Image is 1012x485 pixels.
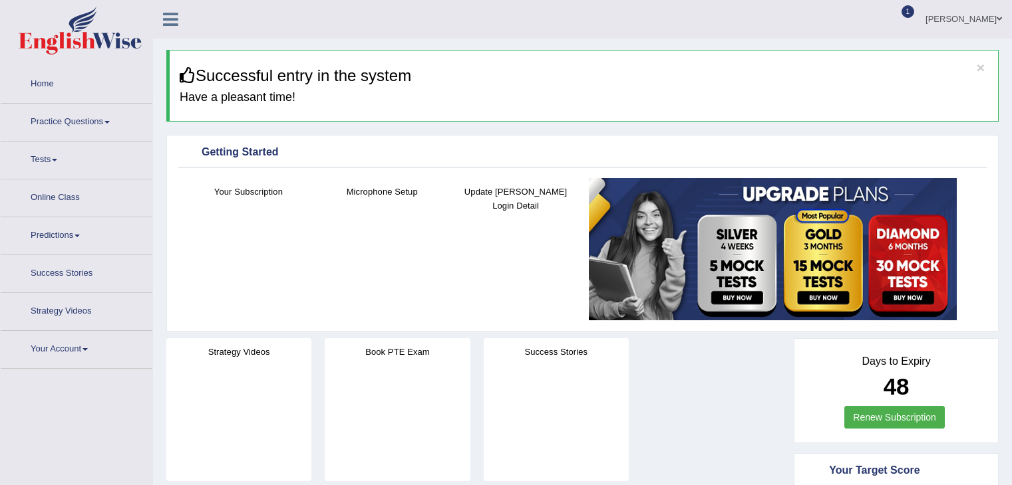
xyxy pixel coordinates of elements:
a: Strategy Videos [1,293,152,326]
h4: Success Stories [484,345,629,359]
h3: Successful entry in the system [180,67,988,84]
a: Predictions [1,217,152,250]
a: Practice Questions [1,104,152,137]
h4: Update [PERSON_NAME] Login Detail [456,185,576,213]
button: × [977,60,985,74]
h4: Book PTE Exam [325,345,470,359]
a: Tests [1,142,152,175]
a: Your Account [1,331,152,364]
span: 1 [902,5,915,18]
h4: Strategy Videos [166,345,311,359]
h4: Microphone Setup [322,185,442,199]
a: Renew Subscription [844,406,945,429]
img: small5.jpg [589,178,957,320]
div: Your Target Score [809,461,983,481]
h4: Days to Expiry [809,355,983,367]
div: Getting Started [182,143,983,163]
h4: Have a pleasant time! [180,91,988,104]
a: Home [1,66,152,99]
a: Success Stories [1,255,152,288]
b: 48 [884,373,910,399]
h4: Your Subscription [188,185,309,199]
a: Online Class [1,179,152,213]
